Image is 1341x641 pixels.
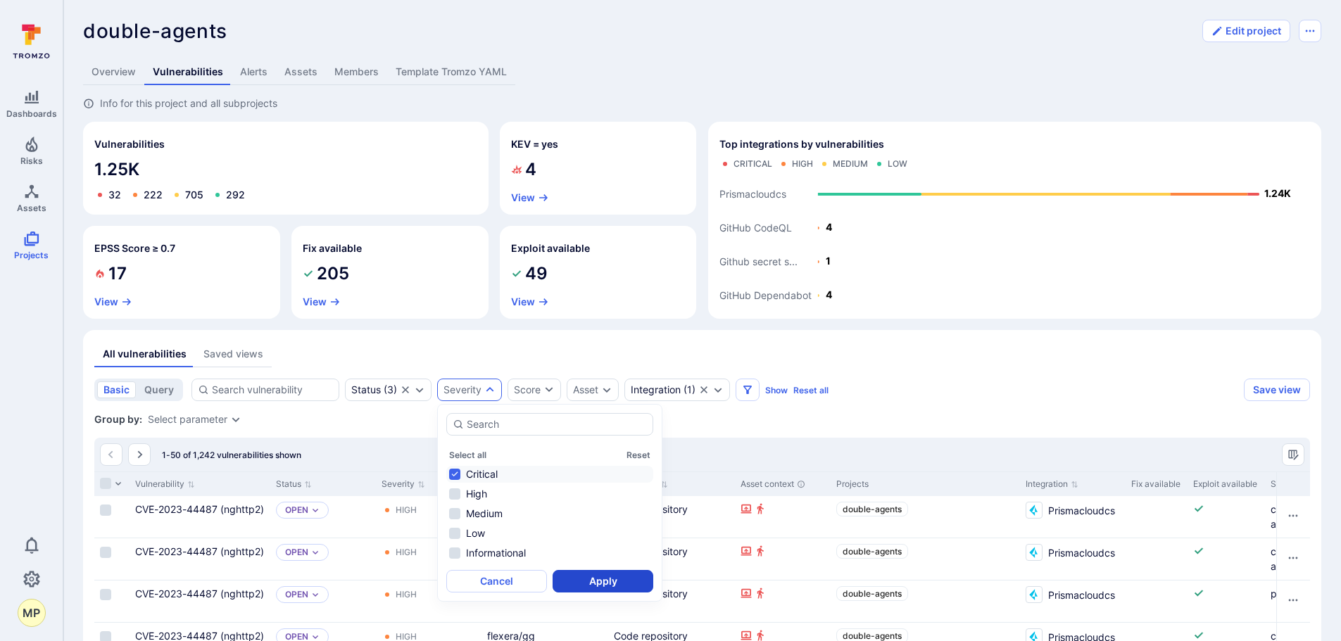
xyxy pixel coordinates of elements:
[1202,20,1290,42] button: Edit project
[326,59,387,85] a: Members
[508,379,561,401] button: Score
[631,384,681,395] div: Integration
[719,256,798,268] text: Github secret s...
[108,262,127,285] span: 17
[826,288,832,300] text: 4
[311,590,320,599] button: Expand dropdown
[1126,580,1188,622] div: Cell for Fix available
[843,630,902,641] span: double-agents
[17,203,46,213] span: Assets
[1126,538,1188,580] div: Cell for Fix available
[831,496,1020,538] div: Cell for Projects
[18,599,46,627] button: MP
[285,589,308,600] p: Open
[135,588,264,599] a: CVE-2023-44487 (nghttp2)
[831,538,1020,580] div: Cell for Projects
[511,296,549,307] button: View
[1131,478,1182,490] div: Fix available
[270,580,376,622] div: Cell for Status
[376,580,481,622] div: Cell for Severity
[698,384,710,395] button: Clear selection
[387,59,515,85] a: Template Tromzo YAML
[18,599,46,627] div: Mark Paladino
[449,450,486,460] button: Select all
[317,262,349,285] span: 205
[1282,504,1304,527] button: Row actions menu
[443,384,481,395] button: Severity
[376,538,481,580] div: Cell for Severity
[303,296,341,307] button: View
[614,502,729,516] div: Code repository
[1193,478,1259,490] div: Exploit available
[1020,496,1126,538] div: Cell for Integration
[108,189,121,201] a: 32
[94,158,477,181] span: 1.25K
[83,19,227,43] span: double-agents
[100,547,111,558] span: Select row
[735,496,831,538] div: Cell for Asset context
[719,175,1311,307] svg: Top integrations by vulnerabilities bar
[446,505,653,522] li: Medium
[83,122,489,215] div: Vulnerabilities
[1282,443,1304,466] div: Manage columns
[446,466,653,483] li: Critical
[212,383,333,397] input: Search vulnerability
[765,385,788,395] button: Show
[1276,580,1310,622] div: Cell for
[843,504,902,514] span: double-agents
[573,384,598,395] button: Asset
[414,384,425,395] button: Expand dropdown
[311,506,320,514] button: Expand dropdown
[793,385,829,395] button: Reset all
[553,570,653,592] button: Apply
[741,478,825,490] div: Asset context
[735,580,831,622] div: Cell for Asset context
[446,570,547,592] button: Cancel
[1020,580,1126,622] div: Cell for Integration
[100,478,111,489] span: Select all rows
[719,137,884,151] span: Top integrations by vulnerabilities
[1048,502,1115,518] span: Prismacloudcs
[1188,496,1265,538] div: Cell for Exploit available
[351,384,381,395] div: Status
[797,480,805,488] div: Automatically discovered context associated with the asset
[736,379,760,401] button: Filters
[608,580,735,622] div: Cell for Asset Type
[94,341,1310,367] div: assets tabs
[843,546,902,557] span: double-agents
[719,290,812,302] text: GitHub Dependabot
[608,496,735,538] div: Cell for Asset Type
[144,59,232,85] a: Vulnerabilities
[130,538,270,580] div: Cell for Vulnerability
[511,192,549,203] button: View
[203,347,263,361] div: Saved views
[1026,478,1078,490] button: Sort by Integration
[511,241,590,255] h2: Exploit available
[627,450,650,460] button: Reset
[826,221,832,233] text: 4
[1299,20,1321,42] button: Options menu
[83,59,144,85] a: Overview
[94,241,175,255] h2: EPSS Score ≥ 0.7
[94,580,130,622] div: Cell for selection
[836,586,908,601] a: double-agents
[831,580,1020,622] div: Cell for Projects
[1276,496,1310,538] div: Cell for
[843,588,902,599] span: double-agents
[1276,538,1310,580] div: Cell for
[1048,544,1115,560] span: Prismacloudcs
[94,137,165,151] span: Vulnerabilities
[792,158,813,170] div: High
[719,222,792,234] text: GitHub CodeQL
[6,108,57,119] span: Dashboards
[525,158,536,181] span: 4
[311,548,320,557] button: Expand dropdown
[270,538,376,580] div: Cell for Status
[467,417,647,431] input: Search
[1020,538,1126,580] div: Cell for Integration
[130,580,270,622] div: Cell for Vulnerability
[130,496,270,538] div: Cell for Vulnerability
